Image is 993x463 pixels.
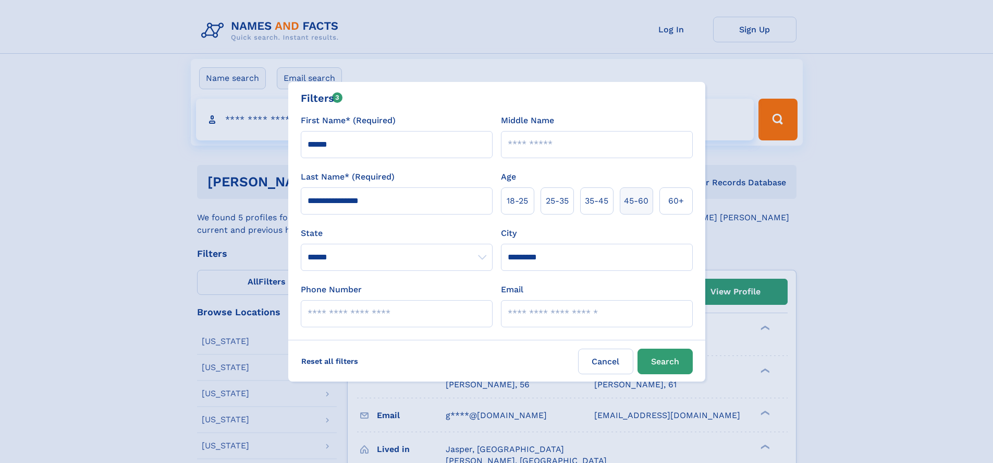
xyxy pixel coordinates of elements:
[501,171,516,183] label: Age
[668,195,684,207] span: 60+
[501,283,523,296] label: Email
[301,171,395,183] label: Last Name* (Required)
[578,349,633,374] label: Cancel
[546,195,569,207] span: 25‑35
[624,195,648,207] span: 45‑60
[295,349,365,374] label: Reset all filters
[301,90,343,106] div: Filters
[301,114,396,127] label: First Name* (Required)
[501,114,554,127] label: Middle Name
[638,349,693,374] button: Search
[301,283,362,296] label: Phone Number
[501,227,517,240] label: City
[585,195,608,207] span: 35‑45
[301,227,493,240] label: State
[507,195,528,207] span: 18‑25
